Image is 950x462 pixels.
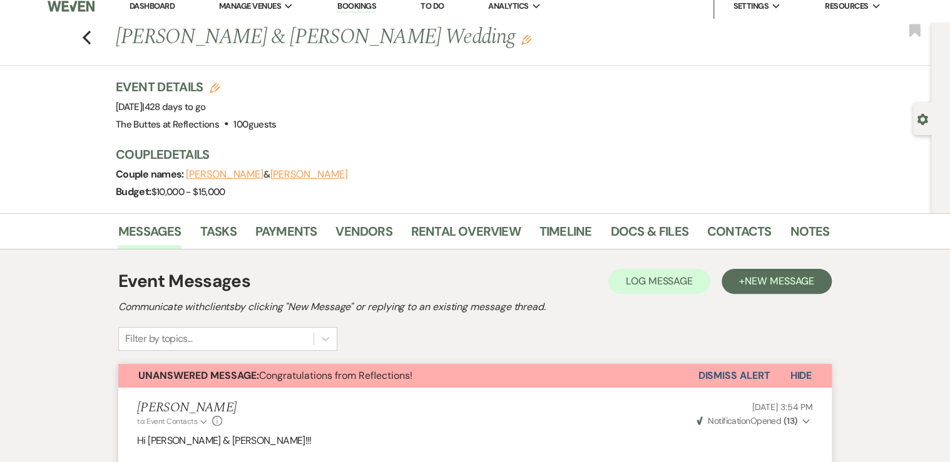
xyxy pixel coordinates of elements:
span: & [186,168,347,181]
span: [DATE] 3:54 PM [752,401,813,413]
span: 428 days to go [145,101,206,113]
h3: Couple Details [116,146,817,163]
a: Contacts [707,221,772,249]
button: [PERSON_NAME] [186,169,263,179]
a: To Do [421,1,444,11]
a: Timeline [539,221,592,249]
span: Log Message [626,274,693,288]
a: Docs & Files [610,221,688,249]
span: Hide [790,369,812,382]
span: to: Event Contacts [137,416,197,426]
span: Congratulations from Reflections! [138,369,412,382]
h5: [PERSON_NAME] [137,400,237,416]
a: Bookings [337,1,376,13]
button: +New Message [722,269,832,294]
a: Payments [255,221,317,249]
a: Vendors [335,221,392,249]
a: Rental Overview [411,221,521,249]
span: [DATE] [116,101,206,113]
span: $10,000 - $15,000 [151,186,225,198]
a: Notes [790,221,829,249]
button: Log Message [608,269,710,294]
span: Notification [708,415,750,426]
button: Hide [770,364,832,388]
p: Hi [PERSON_NAME] & [PERSON_NAME]!!! [137,433,813,449]
button: Edit [521,34,531,45]
a: Tasks [200,221,237,249]
span: Budget: [116,185,151,198]
span: | [142,101,205,113]
a: Dashboard [130,1,175,11]
h2: Communicate with clients by clicking "New Message" or replying to an existing message thread. [118,299,832,314]
strong: ( 13 ) [783,415,797,426]
h3: Event Details [116,78,277,96]
h1: [PERSON_NAME] & [PERSON_NAME] Wedding [116,23,677,53]
button: Unanswered Message:Congratulations from Reflections! [118,364,698,388]
h1: Event Messages [118,268,250,294]
button: NotificationOpened (13) [695,414,813,428]
strong: Unanswered Message: [138,369,259,382]
button: [PERSON_NAME] [270,169,347,179]
span: New Message [745,274,814,288]
span: The Buttes at Reflections [116,118,219,131]
div: Filter by topics... [125,331,192,346]
button: Open lead details [917,113,928,124]
span: 100 guests [233,118,276,131]
a: Messages [118,221,181,249]
span: Opened [697,415,798,426]
button: to: Event Contacts [137,416,209,427]
span: Couple names: [116,168,186,181]
button: Dismiss Alert [698,364,770,388]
